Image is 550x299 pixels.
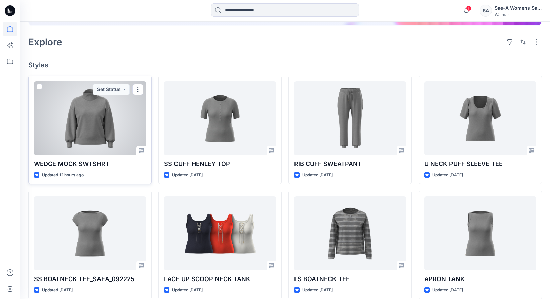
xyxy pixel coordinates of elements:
[172,287,203,294] p: Updated [DATE]
[302,172,333,179] p: Updated [DATE]
[42,172,84,179] p: Updated 12 hours ago
[424,81,536,155] a: U NECK PUFF SLEEVE TEE
[424,159,536,169] p: U NECK PUFF SLEEVE TEE
[432,287,463,294] p: Updated [DATE]
[466,6,471,11] span: 1
[424,196,536,270] a: APRON TANK
[164,159,276,169] p: SS CUFF HENLEY TOP
[495,12,542,17] div: Walmart
[432,172,463,179] p: Updated [DATE]
[294,81,406,155] a: RIB CUFF SWEATPANT
[28,61,542,69] h4: Styles
[172,172,203,179] p: Updated [DATE]
[164,81,276,155] a: SS CUFF HENLEY TOP
[164,196,276,270] a: LACE UP SCOOP NECK TANK
[294,274,406,284] p: LS BOATNECK TEE
[164,274,276,284] p: LACE UP SCOOP NECK TANK
[34,274,146,284] p: SS BOATNECK TEE_SAEA_092225
[294,196,406,270] a: LS BOATNECK TEE
[34,81,146,155] a: WEDGE MOCK SWTSHRT
[495,4,542,12] div: Sae-A Womens Sales Team
[28,37,62,47] h2: Explore
[424,274,536,284] p: APRON TANK
[302,287,333,294] p: Updated [DATE]
[34,159,146,169] p: WEDGE MOCK SWTSHRT
[42,287,73,294] p: Updated [DATE]
[294,159,406,169] p: RIB CUFF SWEATPANT
[480,5,492,17] div: SA
[34,196,146,270] a: SS BOATNECK TEE_SAEA_092225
